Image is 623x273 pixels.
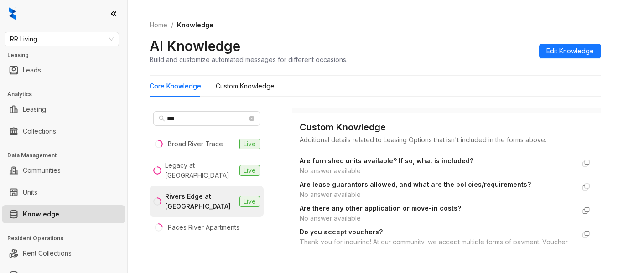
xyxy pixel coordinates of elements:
a: Units [23,183,37,201]
div: Additional details related to Leasing Options that isn't included in the forms above. [300,135,593,145]
span: close-circle [249,116,254,121]
h3: Resident Operations [7,234,127,242]
div: Core Knowledge [150,81,201,91]
div: Paces River Apartments [168,222,239,232]
a: Leads [23,61,41,79]
div: Broad River Trace [168,139,223,149]
strong: Do you accept vouchers? [300,228,383,236]
span: Live [239,139,260,149]
h2: AI Knowledge [150,37,240,55]
h3: Leasing [7,51,127,59]
li: Rent Collections [2,244,125,263]
strong: Are there any other application or move-in costs? [300,204,461,212]
li: / [171,20,173,30]
span: Live [239,165,260,176]
span: search [159,115,165,122]
li: Collections [2,122,125,140]
h3: Data Management [7,151,127,160]
div: Build and customize automated messages for different occasions. [150,55,348,64]
div: Custom Knowledge [300,120,593,134]
div: No answer available [300,213,575,223]
div: Custom Knowledge [216,81,275,91]
strong: Are lease guarantors allowed, and what are the policies/requirements? [300,180,531,188]
a: Communities [23,161,61,180]
span: Knowledge [177,21,213,29]
img: logo [9,7,16,20]
span: Edit Knowledge [546,46,594,56]
a: Leasing [23,100,46,118]
li: Leasing [2,100,125,118]
div: Rivers Edge at [GEOGRAPHIC_DATA] [165,191,236,211]
button: Edit Knowledge [539,44,601,58]
li: Units [2,183,125,201]
div: No answer available [300,190,575,200]
a: Knowledge [23,205,59,223]
span: Live [239,196,260,207]
h3: Analytics [7,90,127,98]
li: Leads [2,61,125,79]
div: Legacy at [GEOGRAPHIC_DATA] [165,160,236,180]
span: RR Living [10,32,114,46]
strong: Are furnished units available? If so, what is included? [300,157,473,165]
a: Collections [23,122,56,140]
li: Communities [2,161,125,180]
a: Rent Collections [23,244,72,263]
a: Home [148,20,169,30]
li: Knowledge [2,205,125,223]
div: No answer available [300,166,575,176]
